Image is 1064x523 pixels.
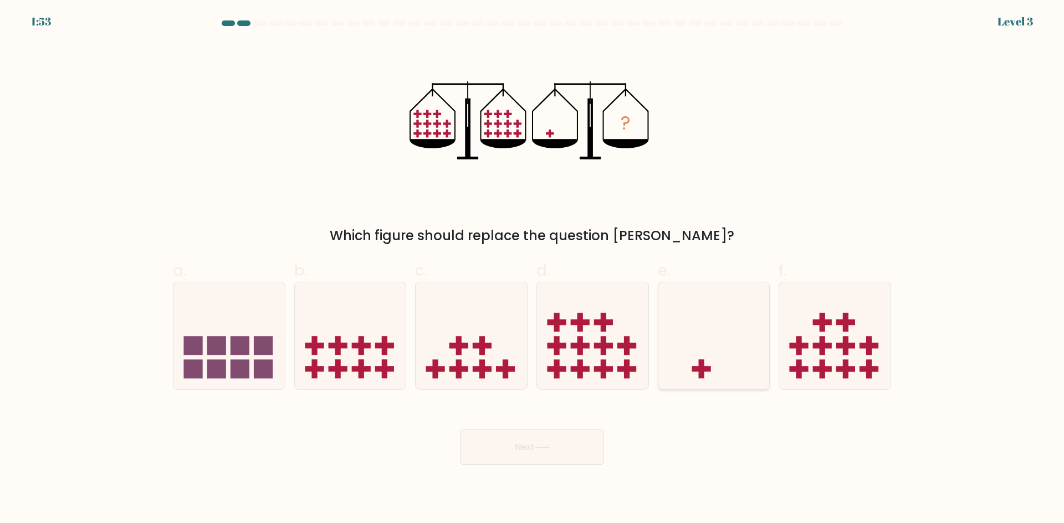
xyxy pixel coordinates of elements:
[658,260,670,281] span: e.
[536,260,550,281] span: d.
[294,260,308,281] span: b.
[997,13,1033,30] div: Level 3
[460,429,604,465] button: Next
[415,260,427,281] span: c.
[31,13,51,30] div: 1:53
[180,226,884,246] div: Which figure should replace the question [PERSON_NAME]?
[621,110,631,136] tspan: ?
[779,260,786,281] span: f.
[173,260,186,281] span: a.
